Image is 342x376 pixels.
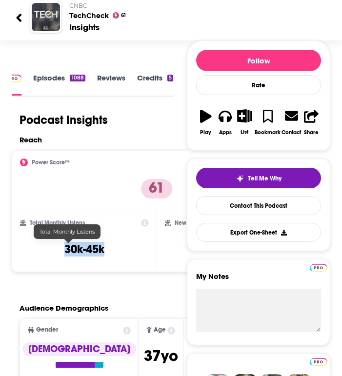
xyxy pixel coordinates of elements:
div: Apps [219,129,232,136]
label: My Notes [196,272,321,289]
button: Export One-Sheet [196,223,321,242]
div: Bookmark [255,129,281,136]
span: Total Monthly Listens [40,228,95,235]
h1: Podcast Insights [20,113,108,127]
img: Podchaser Pro [310,358,327,366]
a: Reviews [97,73,125,95]
p: 61 [141,179,172,198]
a: Credits5 [137,73,173,95]
h2: Reach [20,135,42,144]
h2: New Episode Listens [175,219,228,226]
button: Bookmark [254,103,281,141]
a: Pro website [310,356,327,366]
img: Podchaser Pro [4,75,21,82]
h2: TechCheck [69,2,326,20]
span: Gender [36,327,58,333]
button: List [235,103,255,141]
a: Contact This Podcast [196,196,321,215]
div: Insights [69,22,100,33]
a: Pro website [310,262,327,272]
span: 37 yo [144,346,178,365]
div: 1088 [70,75,85,81]
img: TechCheck [32,3,60,31]
a: Episodes1088 [33,73,85,95]
div: Contact [282,129,301,136]
button: Apps [216,103,235,141]
span: Age [154,327,166,333]
div: Play [200,129,211,136]
img: Podchaser Pro [310,264,327,272]
span: CNBC [69,2,87,9]
button: tell me why sparkleTell Me Why [196,168,321,188]
button: Play [196,103,216,141]
h2: Total Monthly Listens [30,219,85,226]
div: Rate [196,75,321,95]
div: 5 [167,75,173,81]
div: List [241,129,248,135]
a: Contact [281,103,302,141]
img: tell me why sparkle [236,175,244,182]
div: Share [304,129,319,136]
button: Follow [196,50,321,71]
button: Share [302,103,321,141]
h2: Power Score™ [32,159,70,166]
div: [DEMOGRAPHIC_DATA] [22,342,136,356]
h2: Audience Demographics [20,303,108,313]
h3: 30k-45k [64,242,104,257]
span: Tell Me Why [248,175,282,182]
span: 61 [121,14,126,18]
